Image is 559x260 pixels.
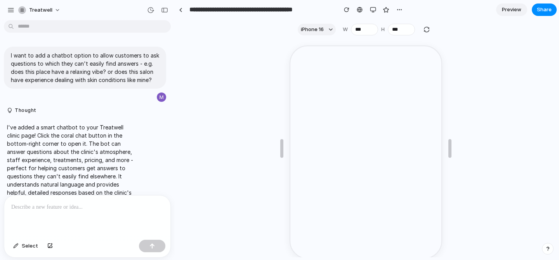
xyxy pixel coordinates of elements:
a: Preview [496,3,527,16]
button: Treatwell [15,4,64,16]
label: H [381,26,385,33]
button: Select [9,240,42,252]
span: Treatwell [29,6,52,14]
button: Share [532,3,557,16]
p: I want to add a chatbot option to allow customers to ask questions to which they can't easily fin... [11,51,159,84]
p: I've added a smart chatbot to your Treatwell clinic page! Click the coral chat button in the bott... [7,123,137,205]
span: iPhone 16 [301,26,324,33]
span: Share [537,6,552,14]
span: Preview [502,6,521,14]
button: iPhone 16 [298,24,336,35]
span: Select [22,242,38,250]
label: W [343,26,348,33]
